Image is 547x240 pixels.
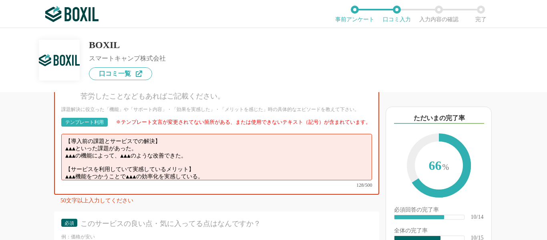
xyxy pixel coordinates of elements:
div: テンプレート利用 [65,120,104,125]
div: ፠テンプレート文言が変更されてない箇所がある、または使用できないテキスト（記号）が含まれています。 [116,119,371,125]
div: 課題解決に役立った「機能」や「サポート内容」・「効果を実感した」・「メリットを感じた」時の具体的なエピソードを教えて下さい。 [61,106,372,113]
div: 全体の完了率 [394,228,483,235]
div: 10/14 [471,214,484,220]
div: ただいまの完了率 [394,113,484,124]
div: このサービスの良い点・気に入ってる点はなんですか？ [80,219,360,229]
li: 事前アンケート [334,6,376,22]
div: スマートキャンプ株式会社 [89,55,166,62]
li: 口コミ入力 [376,6,418,22]
span: 必須 [64,220,74,226]
div: 50文字以上入力してください [60,198,379,207]
span: 66 [415,141,463,191]
div: BOXIL [89,40,166,50]
li: 完了 [460,6,502,22]
div: 128/500 [61,183,372,188]
a: 口コミ一覧 [89,67,152,80]
div: ​ [394,236,440,240]
li: 入力内容の確認 [418,6,460,22]
span: % [442,163,449,171]
div: 必須回答の完了率 [394,207,483,214]
div: ​ [394,215,444,219]
span: 口コミ一覧 [99,71,131,77]
img: ボクシルSaaS_ロゴ [45,6,99,22]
